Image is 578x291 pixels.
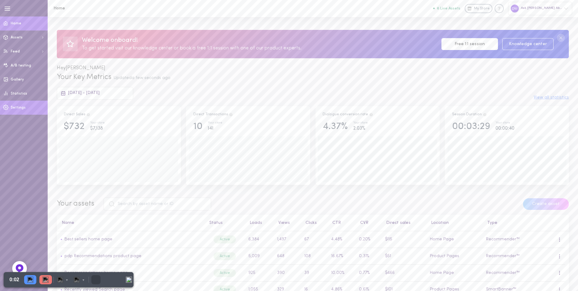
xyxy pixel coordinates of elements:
[381,231,426,248] td: $115
[90,125,105,132] div: $7,138
[15,264,24,273] img: Feedback Button
[383,221,411,225] button: Direct sales
[452,112,487,117] div: Session Duration
[301,248,327,265] td: 108
[214,252,236,260] div: Active
[486,237,520,242] span: Recommender™
[245,264,273,281] td: 925
[357,221,368,225] button: CVR
[301,231,327,248] td: 67
[11,22,21,25] span: Home
[496,125,514,132] div: 00:00:40
[486,254,520,258] span: Recommender™
[245,231,273,248] td: 6,384
[329,221,341,225] button: CTR
[327,264,355,281] td: 10.00%
[381,264,426,281] td: $466
[68,91,100,95] span: [DATE] - [DATE]
[208,121,222,125] div: Your store
[208,125,222,132] div: 141
[57,66,105,70] span: Hey [PERSON_NAME]
[355,248,381,265] td: 0.31%
[53,6,154,11] h1: Home
[327,248,355,265] td: 16.67%
[273,231,301,248] td: 1,497
[323,121,348,132] div: 4.37%
[353,125,368,132] div: 2.03%
[59,221,74,225] button: Name
[452,121,490,132] div: 00:03:29
[465,4,492,13] a: My Store
[82,36,437,45] div: Welcome onboard!
[60,237,62,242] span: •
[11,78,24,81] span: Gallery
[64,237,112,242] a: Best sellers home page
[275,221,290,225] button: Views
[430,254,459,258] span: Product Pages
[62,237,112,242] a: Best sellers home page
[430,237,454,242] span: Home Page
[64,254,141,258] a: pdp Recommendations product page
[355,231,381,248] td: 0.20%
[381,248,426,265] td: $51
[441,38,498,50] a: Free 1:1 session
[474,6,490,12] span: My Store
[11,36,23,39] span: Assets
[353,121,368,125] div: Your store
[11,50,20,53] span: Feed
[11,92,27,95] span: Statistics
[484,221,497,225] button: Type
[534,95,569,100] button: View all statistics
[57,74,112,81] span: Your Key Metrics
[430,271,454,275] span: Home Page
[82,45,437,52] div: To get started visit our knowledge center or book a free 1:1 session with one of our product expe...
[64,271,128,275] a: Recommendations home page
[369,113,373,116] span: The percentage of users who interacted with one of Dialogue`s assets and ended up purchasing in t...
[11,64,31,67] span: A/B testing
[229,113,233,116] span: Total transactions from users who clicked on a product through Dialogue assets, and purchased the...
[193,121,203,132] div: 10
[206,221,223,225] button: Status
[90,121,105,125] div: Your store
[523,198,569,210] button: Create asset
[62,271,128,275] a: Recommendations home page
[323,112,373,117] div: Dialogue conversion rate
[355,264,381,281] td: 0.77%
[428,221,449,225] button: Location
[245,248,273,265] td: 5,009
[433,6,465,11] a: 6 Live Assets
[86,113,90,116] span: Direct Sales are the result of users clicking on a product and then purchasing the exact same pro...
[273,248,301,265] td: 648
[433,6,460,10] button: 6 Live Assets
[62,254,141,258] a: pdp Recommendations product page
[11,106,26,110] span: Settings
[57,200,94,207] span: Your assets
[483,113,487,116] span: Track how your session duration increase once users engage with your Assets
[496,121,514,125] div: Your store
[60,254,62,258] span: •
[486,271,520,275] span: Recommender™
[193,112,233,117] div: Direct Transactions
[327,231,355,248] td: 4.48%
[64,112,90,117] div: Direct Sales
[301,264,327,281] td: 39
[214,269,236,277] div: Active
[64,121,85,132] div: $732
[273,264,301,281] td: 390
[114,76,170,80] span: Updated a few seconds ago
[104,198,211,210] input: Search by asset name or ID
[502,38,554,50] a: Knowledge center
[508,2,572,15] div: Ask [PERSON_NAME] About Hair & Health
[214,235,236,243] div: Active
[247,221,262,225] button: Loads
[495,4,504,13] div: Knowledge center
[60,271,62,275] span: •
[302,221,317,225] button: Clicks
